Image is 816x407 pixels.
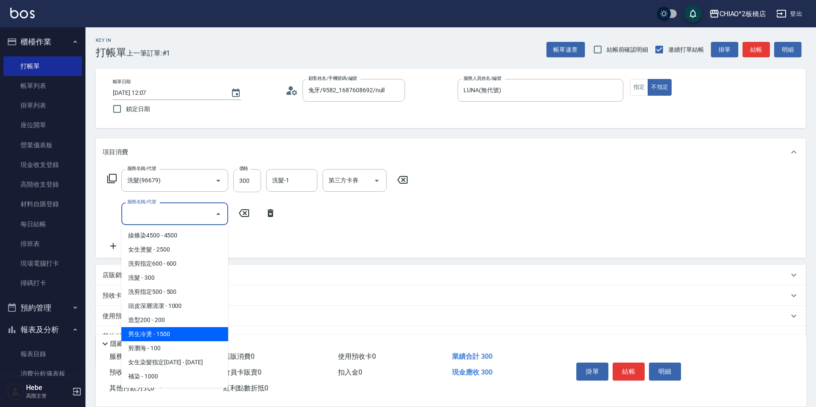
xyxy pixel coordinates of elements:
button: save [684,5,702,22]
span: 女生燙髮 - 2500 [121,243,228,257]
div: 店販銷售 [96,265,806,285]
button: 報表及分析 [3,319,82,341]
span: 業績合計 300 [452,352,493,360]
a: 高階收支登錄 [3,175,82,194]
span: 上一筆訂單:#1 [126,48,170,59]
span: 女生染髮指定[DATE] - [DATE] [121,355,228,369]
button: Choose date, selected date is 2025-10-09 [226,83,246,103]
button: 不指定 [648,79,672,96]
p: 其他付款方式 [103,332,181,341]
label: 服務名稱/代號 [127,165,156,172]
a: 消費分析儀表板 [3,364,82,384]
div: 項目消費 [96,138,806,166]
span: 結帳前確認明細 [607,45,649,54]
span: 服務消費 300 [109,352,148,360]
a: 現金收支登錄 [3,155,82,175]
button: 掛單 [711,42,738,58]
h3: 打帳單 [96,47,126,59]
a: 材料自購登錄 [3,194,82,214]
label: 服務名稱/代號 [127,199,156,205]
h2: Key In [96,38,126,43]
span: 使用預收卡 0 [338,352,376,360]
button: 明細 [774,42,801,58]
button: 結帳 [743,42,770,58]
p: 項目消費 [103,148,128,157]
img: Logo [10,8,35,18]
span: 洗剪指定600 - 600 [121,257,228,271]
a: 現場電腦打卡 [3,254,82,273]
span: 線條染4500 - 4500 [121,228,228,243]
button: 登出 [773,6,806,22]
button: 指定 [630,79,649,96]
button: 帳單速查 [546,42,585,58]
p: 隱藏業績明細 [110,340,149,348]
a: 掃碼打卡 [3,273,82,293]
span: 鎖定日期 [126,105,150,114]
a: 座位開單 [3,115,82,135]
a: 打帳單 [3,56,82,76]
span: 紅利點數折抵 0 [223,384,268,392]
span: 其他付款方式 0 [109,384,154,392]
a: 每日結帳 [3,214,82,234]
span: 造型200 - 200 [121,313,228,327]
a: 營業儀表板 [3,135,82,155]
div: 其他付款方式入金可用餘額: 0 [96,326,806,347]
span: 現金應收 300 [452,368,493,376]
span: 店販消費 0 [223,352,255,360]
span: 洗剪指定500 - 500 [121,285,228,299]
span: 預收卡販賣 0 [109,368,147,376]
a: 報表目錄 [3,344,82,364]
p: 高階主管 [26,392,70,400]
p: 店販銷售 [103,271,128,280]
button: 掛單 [576,363,608,381]
button: 預約管理 [3,297,82,319]
a: 排班表 [3,234,82,254]
div: 使用預收卡 [96,306,806,326]
button: 結帳 [613,363,645,381]
button: Open [211,174,225,187]
span: 頭皮深層清潔 - 1000 [121,299,228,313]
span: 男生染髮指定 - 1500 [121,384,228,398]
label: 價格 [239,165,248,172]
span: 洗髮 - 300 [121,271,228,285]
span: 扣入金 0 [338,368,362,376]
label: 帳單日期 [113,79,131,85]
div: 預收卡販賣 [96,285,806,306]
button: Close [211,207,225,221]
div: CHIAO^2板橋店 [719,9,766,19]
span: 補染 - 1000 [121,369,228,384]
span: 剪瀏海 - 100 [121,341,228,355]
span: 會員卡販賣 0 [223,368,261,376]
button: 櫃檯作業 [3,31,82,53]
span: 男生冷燙 - 1500 [121,327,228,341]
button: 明細 [649,363,681,381]
button: CHIAO^2板橋店 [706,5,770,23]
h5: Hebe [26,384,70,392]
a: 掛單列表 [3,96,82,115]
label: 顧客姓名/手機號碼/編號 [308,75,357,82]
p: 使用預收卡 [103,312,135,321]
span: 連續打單結帳 [668,45,704,54]
label: 服務人員姓名/編號 [464,75,501,82]
a: 帳單列表 [3,76,82,96]
p: 預收卡販賣 [103,291,135,300]
input: YYYY/MM/DD hh:mm [113,86,222,100]
button: Open [370,174,384,187]
img: Person [7,383,24,400]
